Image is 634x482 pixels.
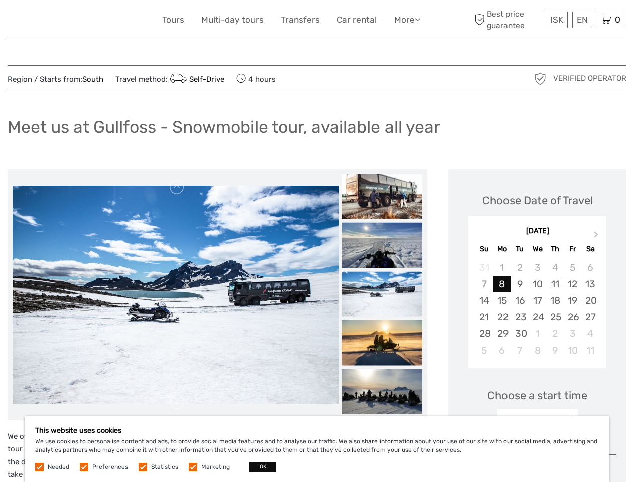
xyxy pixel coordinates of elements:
div: Choose Wednesday, October 1st, 2025 [529,325,546,342]
div: Choose Thursday, October 2nd, 2025 [546,325,564,342]
div: Choose Sunday, September 28th, 2025 [475,325,493,342]
label: Marketing [201,463,230,471]
h1: Meet us at Gullfoss - Snowmobile tour, available all year [8,116,440,137]
a: More [394,13,420,27]
div: Choose Tuesday, September 9th, 2025 [511,276,529,292]
div: Not available Saturday, September 6th, 2025 [581,259,599,276]
h5: This website uses cookies [35,426,599,435]
div: Not available Sunday, August 31st, 2025 [475,259,493,276]
div: Choose Thursday, September 25th, 2025 [546,309,564,325]
img: verified_operator_grey_128.png [532,71,548,87]
div: Not available Sunday, September 7th, 2025 [475,276,493,292]
div: Not available Thursday, September 4th, 2025 [546,259,564,276]
span: Verified Operator [553,73,626,84]
div: Choose Monday, September 22nd, 2025 [493,309,511,325]
div: Choose Saturday, September 20th, 2025 [581,292,599,309]
span: Region / Starts from: [8,74,103,85]
div: [DATE] [468,226,606,237]
div: Choose Friday, September 12th, 2025 [564,276,581,292]
div: Not available Monday, September 1st, 2025 [493,259,511,276]
div: Choose Thursday, September 11th, 2025 [546,276,564,292]
div: Not available Friday, September 5th, 2025 [564,259,581,276]
button: Next Month [589,229,605,245]
div: Choose Tuesday, September 30th, 2025 [511,325,529,342]
span: Choose a start time [487,388,587,403]
div: Choose Friday, October 3rd, 2025 [564,325,581,342]
div: Choose Sunday, September 14th, 2025 [475,292,493,309]
img: f459ce2f2d324778b513110cbcf2ad39_slider_thumbnail.jpg [342,222,422,268]
div: Choose Wednesday, October 8th, 2025 [529,342,546,359]
a: Car rental [337,13,377,27]
img: ad198f935f404da486997d1a0a1435e5_slider_thumbnail.jpeg [342,369,422,414]
div: Th [546,242,564,256]
a: South [82,75,103,84]
div: EN [572,12,592,28]
div: Choose Monday, September 8th, 2025 [493,276,511,292]
img: 00275727ef37440f947503cdf01fd311_main_slider.jpeg [13,186,339,404]
label: Preferences [92,463,128,471]
div: Choose Tuesday, September 23rd, 2025 [511,309,529,325]
div: Choose Wednesday, September 17th, 2025 [529,292,546,309]
div: Su [475,242,493,256]
span: 0 [613,15,622,25]
div: Choose Wednesday, September 10th, 2025 [529,276,546,292]
a: Self-Drive [168,75,224,84]
div: Choose Saturday, October 4th, 2025 [581,325,599,342]
img: 00275727ef37440f947503cdf01fd311_slider_thumbnail.jpeg [342,271,422,316]
div: Fr [564,242,581,256]
div: 12:00 [526,415,550,428]
div: Choose Monday, September 29th, 2025 [493,325,511,342]
span: Travel method: [115,72,224,86]
div: We use cookies to personalise content and ads, to provide social media features and to analyse ou... [25,416,609,482]
div: Choose Thursday, October 9th, 2025 [546,342,564,359]
div: Not available Wednesday, September 3rd, 2025 [529,259,546,276]
img: 37538ee6f89a47639467a378e30162d7_slider_thumbnail.jpeg [342,320,422,365]
div: Choose Saturday, October 11th, 2025 [581,342,599,359]
label: Needed [48,463,69,471]
span: ISK [550,15,563,25]
div: Choose Tuesday, September 16th, 2025 [511,292,529,309]
button: Open LiveChat chat widget [115,16,128,28]
div: Choose Sunday, October 5th, 2025 [475,342,493,359]
div: Not available Tuesday, September 2nd, 2025 [511,259,529,276]
div: Tu [511,242,529,256]
span: 4 hours [236,72,276,86]
div: Choose Monday, September 15th, 2025 [493,292,511,309]
div: Choose Date of Travel [482,193,593,208]
button: OK [249,462,276,472]
div: month 2025-09 [471,259,603,359]
div: We [529,242,546,256]
div: Choose Friday, September 26th, 2025 [564,309,581,325]
div: Choose Sunday, September 21st, 2025 [475,309,493,325]
div: Choose Monday, October 6th, 2025 [493,342,511,359]
a: Tours [162,13,184,27]
div: Choose Friday, October 10th, 2025 [564,342,581,359]
p: We're away right now. Please check back later! [14,18,113,26]
div: Mo [493,242,511,256]
div: Choose Saturday, September 27th, 2025 [581,309,599,325]
div: Sa [581,242,599,256]
div: Choose Thursday, September 18th, 2025 [546,292,564,309]
a: Multi-day tours [201,13,264,27]
div: Choose Saturday, September 13th, 2025 [581,276,599,292]
div: Choose Friday, September 19th, 2025 [564,292,581,309]
span: Best price guarantee [472,9,543,31]
div: Choose Tuesday, October 7th, 2025 [511,342,529,359]
label: Statistics [151,463,178,471]
img: 3ce4cd7f5eb94b54826e7781d29ded75_slider_thumbnail.jpeg [342,174,422,219]
div: Choose Wednesday, September 24th, 2025 [529,309,546,325]
a: Transfers [281,13,320,27]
